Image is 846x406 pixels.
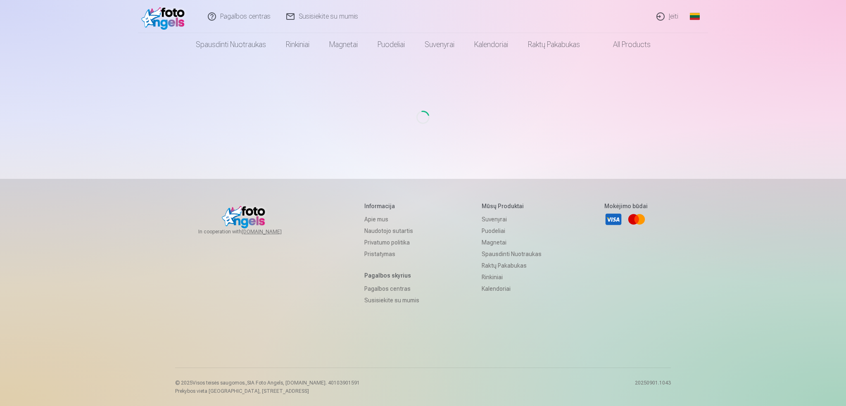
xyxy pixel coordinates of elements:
a: Pristatymas [364,248,419,260]
a: Puodeliai [368,33,415,56]
p: 20250901.1043 [635,380,671,394]
p: Prekybos vieta [GEOGRAPHIC_DATA], [STREET_ADDRESS] [175,388,360,394]
a: Pagalbos centras [364,283,419,294]
a: Spausdinti nuotraukas [186,33,276,56]
a: Rinkiniai [482,271,542,283]
a: Privatumo politika [364,237,419,248]
a: Raktų pakabukas [518,33,590,56]
h5: Pagalbos skyrius [364,271,419,280]
a: Kalendoriai [464,33,518,56]
a: Spausdinti nuotraukas [482,248,542,260]
span: SIA Foto Angels, [DOMAIN_NAME]. 40103901591 [247,380,360,386]
a: Visa [604,210,623,228]
a: Mastercard [627,210,646,228]
a: Magnetai [482,237,542,248]
a: Raktų pakabukas [482,260,542,271]
a: All products [590,33,661,56]
a: Susisiekite su mumis [364,294,419,306]
h5: Mokėjimo būdai [604,202,648,210]
span: In cooperation with [198,228,302,235]
a: Apie mus [364,214,419,225]
a: [DOMAIN_NAME] [242,228,302,235]
a: Suvenyrai [482,214,542,225]
h5: Mūsų produktai [482,202,542,210]
a: Puodeliai [482,225,542,237]
a: Rinkiniai [276,33,319,56]
a: Naudotojo sutartis [364,225,419,237]
a: Kalendoriai [482,283,542,294]
a: Suvenyrai [415,33,464,56]
p: © 2025 Visos teisės saugomos. , [175,380,360,386]
a: Magnetai [319,33,368,56]
img: /fa2 [141,3,189,30]
h5: Informacija [364,202,419,210]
